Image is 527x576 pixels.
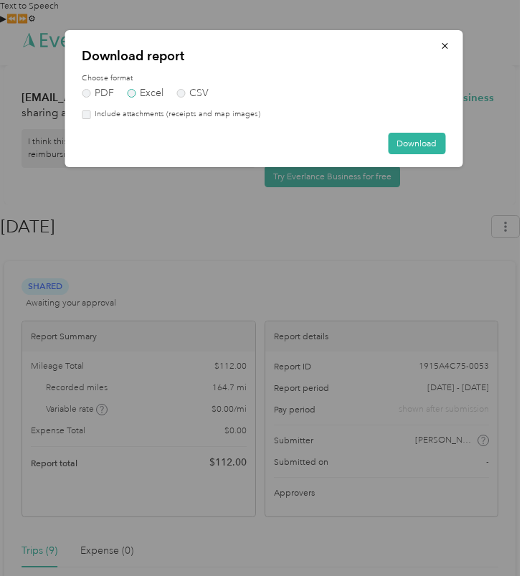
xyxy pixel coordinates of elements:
[82,73,445,84] label: Choose format
[176,88,209,98] label: CSV
[388,133,445,154] button: Download
[82,47,445,65] p: Download report
[82,88,114,98] label: PDF
[90,109,260,120] label: Include attachments (receipts and map images)
[127,88,163,98] label: Excel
